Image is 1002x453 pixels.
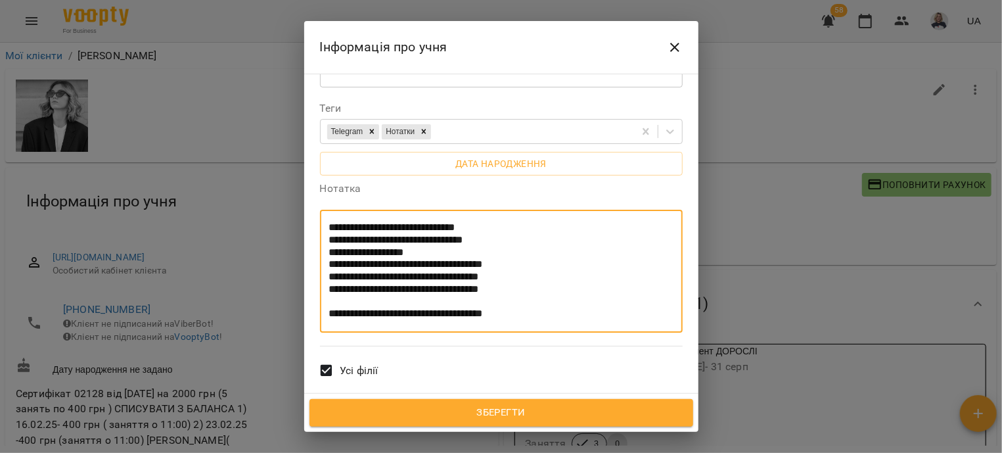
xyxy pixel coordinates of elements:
div: Нотатки [382,124,417,139]
h6: Інформація про учня [320,37,447,57]
button: Зберегти [309,399,693,427]
label: Теги [320,103,683,114]
button: Дата народження [320,152,683,176]
span: Зберегти [324,404,679,421]
span: Дата народження [330,156,672,172]
button: Close [659,32,691,63]
div: Telegram [327,124,365,139]
label: Нотатка [320,183,683,194]
span: Усі філії [340,363,378,379]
